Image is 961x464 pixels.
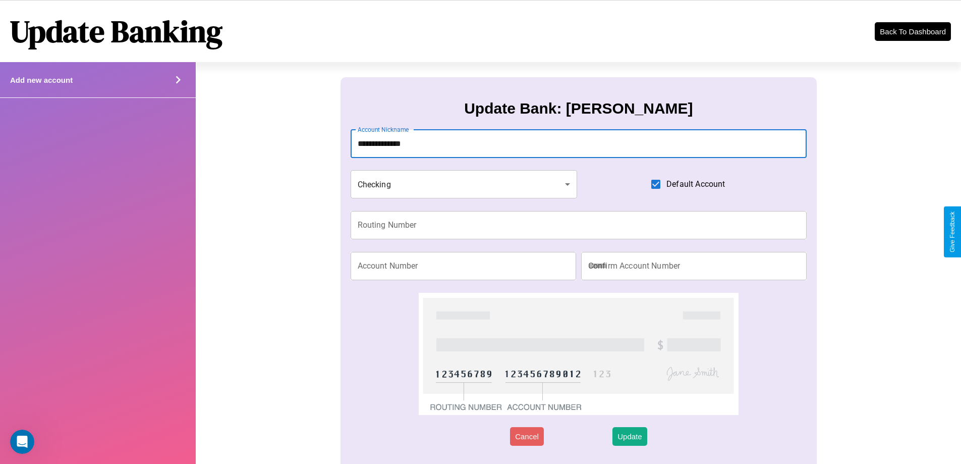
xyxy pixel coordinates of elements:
h1: Update Banking [10,11,222,52]
label: Account Nickname [358,125,409,134]
img: check [419,293,738,415]
button: Update [612,427,647,446]
h3: Update Bank: [PERSON_NAME] [464,100,693,117]
iframe: Intercom live chat [10,430,34,454]
span: Default Account [666,178,725,190]
button: Back To Dashboard [875,22,951,41]
div: Checking [351,170,578,198]
h4: Add new account [10,76,73,84]
div: Give Feedback [949,212,956,252]
button: Cancel [510,427,544,446]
